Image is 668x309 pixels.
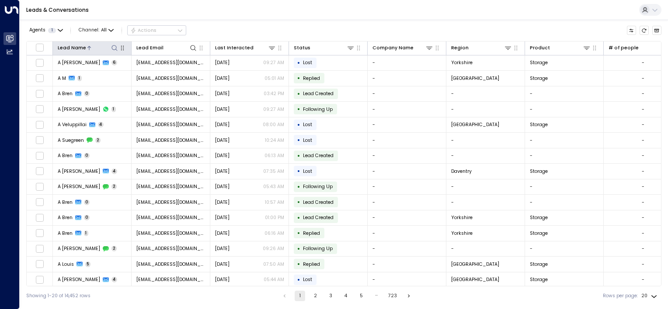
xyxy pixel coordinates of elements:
button: Customize [627,26,637,35]
span: Lead Created [303,199,334,206]
p: 07:35 AM [263,168,284,175]
div: - [642,199,644,206]
span: Toggle select all [35,43,44,51]
div: Lead Name [58,44,86,52]
span: Storage [530,276,548,283]
span: A Bren [58,90,73,97]
p: 09:27 AM [263,59,284,66]
span: Storage [530,168,548,175]
td: - [368,195,446,210]
span: London [451,261,499,268]
td: - [525,179,604,195]
span: blogs12345@gmail.com [136,199,205,206]
button: Go to page 5 [356,291,366,301]
span: Toggle select row [35,105,44,113]
span: 0 [84,153,90,158]
div: - [642,59,644,66]
td: - [368,257,446,272]
span: Lost [303,121,312,128]
div: - [642,168,644,175]
button: Go to page 2 [310,291,320,301]
span: Jul 29, 2025 [215,168,230,175]
p: 05:44 AM [264,276,284,283]
label: Rows per page: [603,292,638,299]
td: - [368,241,446,257]
span: 0 [84,91,90,96]
p: 08:00 AM [263,121,284,128]
td: - [368,133,446,148]
td: - [368,71,446,86]
span: A Humphreys [58,183,100,190]
td: - [525,241,604,257]
span: Toggle select row [35,213,44,222]
span: Jul 24, 2025 [215,183,230,190]
span: Toggle select row [35,89,44,98]
span: Toggle select row [35,74,44,82]
td: - [525,148,604,164]
div: Region [451,44,512,52]
td: - [368,210,446,226]
div: - [642,90,644,97]
span: A Veluppillai [58,121,87,128]
span: Channel: [76,26,116,35]
div: • [297,103,300,115]
span: Toggle select row [35,136,44,144]
span: 4 [111,277,118,282]
span: Toggle select row [35,260,44,268]
span: Replied [303,75,320,82]
div: Product [530,44,550,52]
p: 10:24 AM [265,137,284,144]
div: • [297,258,300,270]
td: - [368,226,446,241]
span: Agents [29,28,45,33]
div: Lead Email [136,44,164,52]
span: Toggle select row [35,182,44,191]
span: A Webster [58,245,100,252]
span: A Louis [58,261,74,268]
span: A Webster [58,106,100,113]
button: page 1 [295,291,305,301]
span: aphumphreys@hotmail.co.uk [136,276,205,283]
div: • [297,134,300,146]
span: Jul 27, 2025 [215,276,230,283]
td: - [368,272,446,288]
p: 05:01 AM [264,75,284,82]
p: 06:16 AM [264,230,284,237]
span: Lost [303,168,312,175]
div: • [297,119,300,130]
span: Storage [530,261,548,268]
div: • [297,274,300,285]
span: Lost [303,276,312,283]
td: - [525,86,604,102]
button: Archived Leads [652,26,662,35]
span: 4 [111,168,118,174]
div: • [297,88,300,100]
span: Storage [530,59,548,66]
td: - [446,241,525,257]
span: Storage [530,121,548,128]
span: 1 [84,230,89,236]
div: Company Name [372,44,434,52]
span: Replied [303,261,320,268]
span: louis467@hotmail.com [136,261,205,268]
p: 03:42 PM [264,90,284,97]
div: # of people [609,44,639,52]
td: - [525,133,604,148]
span: aphumphreys@hotmail.co.uk [136,183,205,190]
td: - [368,117,446,133]
span: Lead Created [303,214,334,221]
span: blogs12345@gmail.com [136,152,205,159]
span: aberaveluppillai@gmail.com [136,121,205,128]
button: Channel:All [76,26,116,35]
span: Lost [303,137,312,144]
td: - [368,164,446,179]
span: A Bren [58,230,73,237]
span: Sep 29, 2025 [215,75,230,82]
td: - [446,148,525,164]
span: Following Up [303,106,333,113]
span: Toggle select row [35,151,44,160]
span: blogs12345@gmail.com [136,230,205,237]
td: - [446,179,525,195]
div: … [371,291,382,301]
span: 2 [111,184,117,189]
